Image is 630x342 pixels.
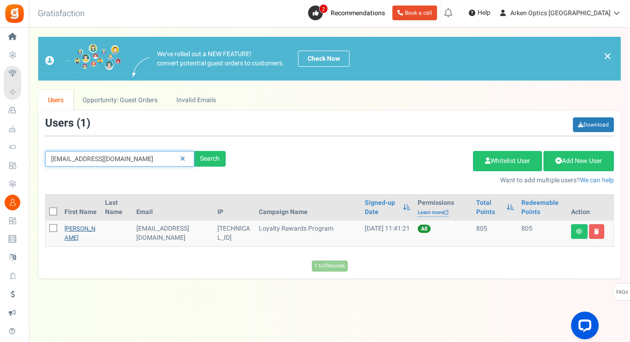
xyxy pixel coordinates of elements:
i: View details [576,229,583,234]
div: Search [194,151,226,167]
h3: Users ( ) [45,117,90,129]
a: We can help [580,175,614,185]
a: Total Points [476,198,502,217]
th: Permissions [414,195,472,220]
h3: Gratisfaction [28,5,95,23]
th: Last Name [101,195,133,220]
a: × [603,51,612,62]
a: Help [465,6,494,20]
a: Whitelist User [473,151,542,171]
i: Delete user [594,229,599,234]
td: [TECHNICAL_ID] [214,220,256,246]
span: All [418,225,431,233]
p: Want to add multiple users? [239,176,614,185]
span: Recommendations [331,8,385,18]
a: Opportunity: Guest Orders [73,90,167,110]
td: [EMAIL_ADDRESS][DOMAIN_NAME] [133,220,214,246]
a: Book a call [392,6,437,20]
a: 2 Recommendations [308,6,389,20]
td: [DATE] 11:41:21 [361,220,414,246]
input: Search by email or name [45,151,194,167]
a: Check Now [298,51,350,67]
a: Users [38,90,73,110]
span: Help [475,8,490,17]
p: We've rolled out a NEW FEATURE! convert potential guest orders to customers. [157,50,284,68]
th: First Name [61,195,101,220]
th: IP [214,195,256,220]
a: Signed-up Date [365,198,398,217]
td: 805 [472,220,518,246]
td: 805 [518,220,567,246]
a: Reset [175,151,190,167]
span: Arken Optics [GEOGRAPHIC_DATA] [510,8,611,18]
a: Add New User [543,151,614,171]
span: 1 [80,115,87,131]
a: [PERSON_NAME] [64,224,95,242]
span: 2 [319,4,328,13]
a: Download [573,117,614,132]
img: Gratisfaction [4,3,25,24]
a: Redeemable Points [521,198,564,217]
th: Campaign Name [255,195,361,220]
a: Learn more [418,209,449,217]
a: Invalid Emails [167,90,226,110]
img: images [45,44,121,74]
th: Action [567,195,613,220]
img: images [133,57,150,77]
th: Email [133,195,214,220]
span: FAQs [616,284,628,301]
td: Loyalty Rewards Program [255,220,361,246]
